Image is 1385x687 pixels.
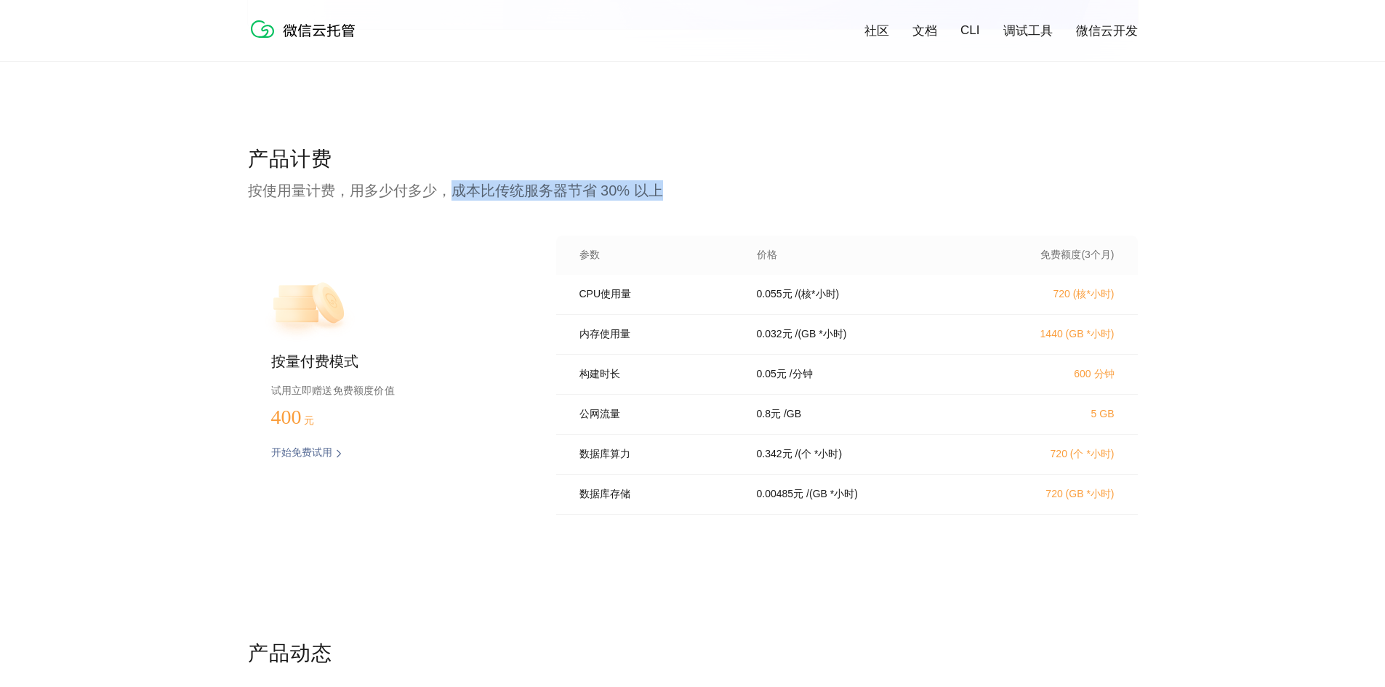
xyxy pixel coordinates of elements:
a: 社区 [864,23,889,39]
p: 试用立即赠送免费额度价值 [271,381,510,400]
p: 免费额度(3个月) [987,249,1115,262]
img: 微信云托管 [248,15,364,44]
p: 0.05 元 [757,368,787,381]
p: 数据库存储 [579,488,736,501]
p: 0.00485 元 [757,488,804,501]
p: 内存使用量 [579,328,736,341]
p: 600 分钟 [987,368,1115,381]
a: 微信云托管 [248,33,364,46]
span: 元 [304,415,314,426]
p: 0.8 元 [757,408,781,421]
p: 720 (核*小时) [987,288,1115,301]
p: 0.342 元 [757,448,792,461]
p: 数据库算力 [579,448,736,461]
p: / GB [784,408,801,421]
p: 产品计费 [248,145,1138,174]
p: / (个 *小时) [795,448,843,461]
a: 文档 [912,23,937,39]
p: 1440 (GB *小时) [987,328,1115,341]
a: 调试工具 [1003,23,1053,39]
p: 400 [271,406,344,429]
p: 构建时长 [579,368,736,381]
p: 0.032 元 [757,328,792,341]
a: 微信云开发 [1076,23,1138,39]
p: 参数 [579,249,736,262]
p: 产品动态 [248,640,1138,669]
p: 公网流量 [579,408,736,421]
p: 价格 [757,249,777,262]
a: CLI [960,23,979,38]
p: / 分钟 [790,368,813,381]
p: 5 GB [987,408,1115,419]
p: 开始免费试用 [271,446,332,461]
p: 0.055 元 [757,288,792,301]
p: / (GB *小时) [795,328,847,341]
p: 按使用量计费，用多少付多少，成本比传统服务器节省 30% 以上 [248,180,1138,201]
p: CPU使用量 [579,288,736,301]
p: / (核*小时) [795,288,840,301]
p: 按量付费模式 [271,352,510,372]
p: / (GB *小时) [806,488,858,501]
p: 720 (个 *小时) [987,448,1115,461]
p: 720 (GB *小时) [987,488,1115,501]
